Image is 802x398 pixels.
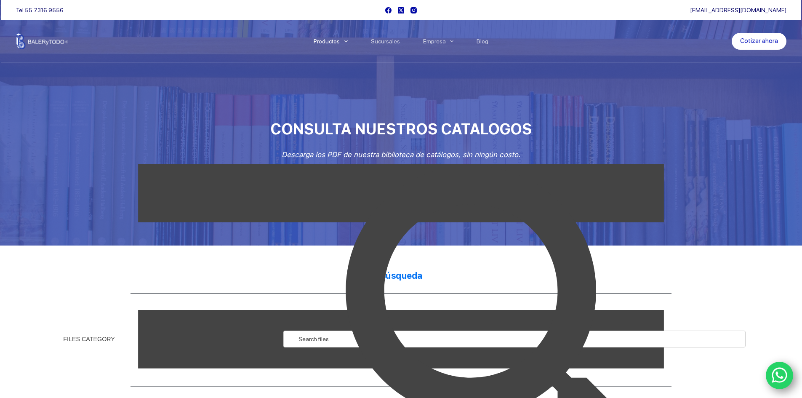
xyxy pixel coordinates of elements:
a: [EMAIL_ADDRESS][DOMAIN_NAME] [690,7,786,13]
a: 55 7316 9556 [25,7,64,13]
input: Search files... [283,331,746,347]
a: WhatsApp [766,362,794,390]
a: Facebook [385,7,392,13]
a: Cotizar ahora [732,33,786,50]
span: Tel. [16,7,64,13]
nav: Menu Principal [302,20,500,62]
a: Instagram [410,7,417,13]
div: FILES CATEGORY [63,336,115,342]
img: Balerytodo [16,33,69,49]
a: X (Twitter) [398,7,404,13]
